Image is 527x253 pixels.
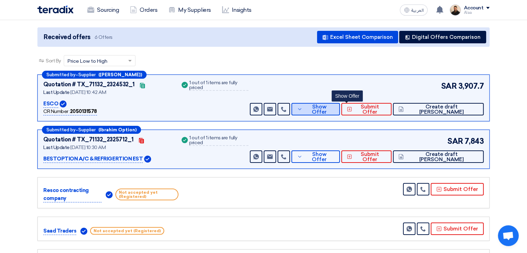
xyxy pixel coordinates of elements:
[124,2,163,18] a: Orders
[43,108,97,115] div: CR Number :
[341,103,392,115] button: Submit Offer
[78,128,96,132] span: Supplier
[431,223,484,235] button: Submit Offer
[43,155,143,163] p: BESTOPTION A/C & REFRIGERTION EST
[46,72,76,77] span: Submitted by
[68,58,107,65] span: Price Low to High
[163,2,216,18] a: My Suppliers
[43,227,76,235] p: Saad Traders
[82,2,124,18] a: Sourcing
[106,191,113,198] img: Verified Account
[464,5,483,11] div: Account
[37,6,73,14] img: Teradix logo
[60,101,67,107] img: Verified Account
[98,72,142,77] b: ([PERSON_NAME])
[70,145,106,150] span: [DATE] 10:30 AM
[43,145,70,150] span: Last Update
[441,80,457,92] span: SAR
[46,57,61,64] span: Sort By
[458,80,484,92] span: 3,907.7
[98,128,137,132] b: (Ibrahim Option)
[393,150,484,163] button: Create draft [PERSON_NAME]
[405,152,478,162] span: Create draft [PERSON_NAME]
[291,150,340,163] button: Show Offer
[43,186,102,202] p: Resco contracting company
[341,150,392,163] button: Submit Offer
[189,80,248,91] div: 1 out of 1 items are fully priced
[393,103,484,115] button: Create draft [PERSON_NAME]
[431,183,484,195] button: Submit Offer
[411,8,423,13] span: العربية
[90,227,164,235] span: Not accepted yet (Registered)
[43,80,135,89] div: Quotation # TX_71132_2324532_1
[498,225,519,246] a: Open chat
[405,104,478,115] span: Create draft [PERSON_NAME]
[464,136,484,147] span: 7,843
[70,89,106,95] span: [DATE] 10:42 AM
[304,104,334,115] span: Show Offer
[43,89,70,95] span: Last Update
[354,152,386,162] span: Submit Offer
[80,228,87,235] img: Verified Account
[43,136,134,144] div: Quotation # TX_71132_2325712_1
[332,90,363,102] div: Show Offer
[217,2,257,18] a: Insights
[399,31,486,43] button: Digital Offers Comparison
[450,5,461,16] img: MAA_1717931611039.JPG
[400,5,428,16] button: العربية
[189,136,248,146] div: 1 out of 1 items are fully priced
[144,156,151,163] img: Verified Account
[95,34,113,41] span: 6 Offers
[70,108,97,114] b: 2050131578
[46,128,76,132] span: Submitted by
[115,189,178,200] span: Not accepted yet (Registered)
[78,72,96,77] span: Supplier
[44,33,90,42] span: Received offers
[317,31,398,43] button: Excel Sheet Comparison
[464,11,490,15] div: Alaa
[42,126,141,134] div: –
[291,103,340,115] button: Show Offer
[447,136,463,147] span: SAR
[42,71,147,79] div: –
[43,100,58,108] p: ESCO
[304,152,334,162] span: Show Offer
[354,104,386,115] span: Submit Offer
